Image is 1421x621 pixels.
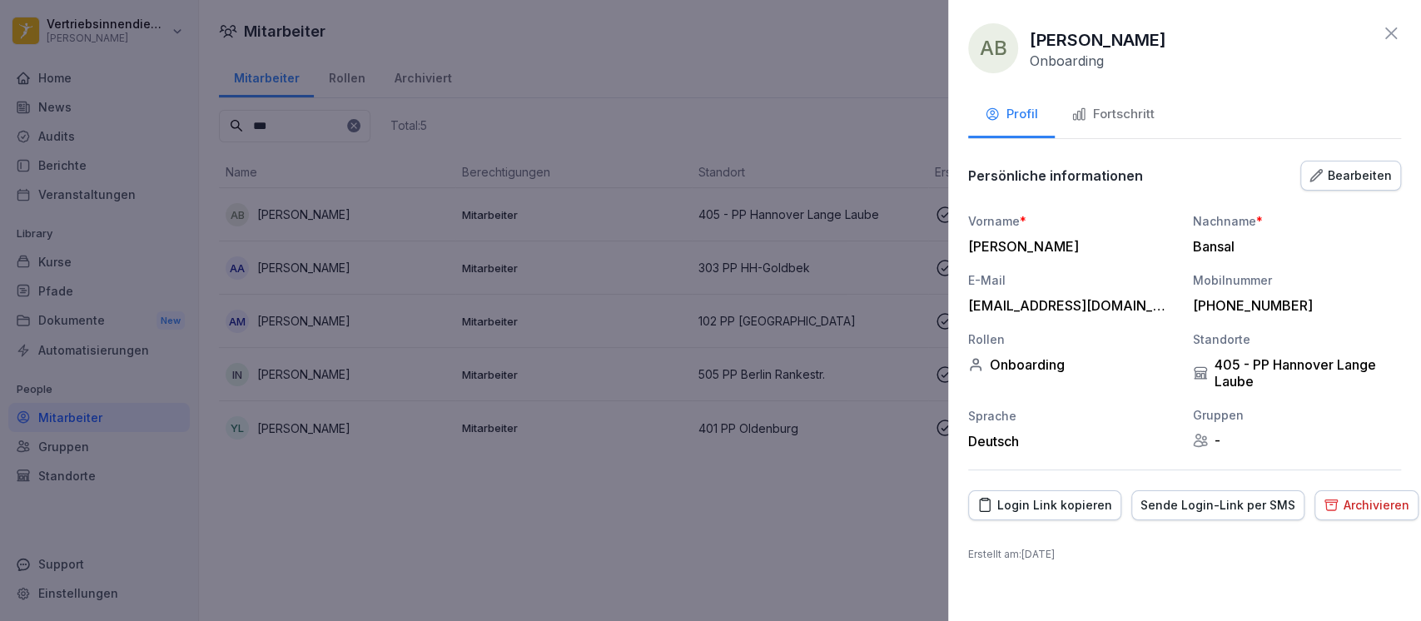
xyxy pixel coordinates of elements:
[968,547,1401,562] p: Erstellt am : [DATE]
[1324,496,1409,514] div: Archivieren
[1193,356,1401,390] div: 405 - PP Hannover Lange Laube
[968,490,1121,520] button: Login Link kopieren
[968,433,1176,450] div: Deutsch
[968,167,1143,184] p: Persönliche informationen
[1309,166,1392,185] div: Bearbeiten
[968,212,1176,230] div: Vorname
[1030,27,1166,52] p: [PERSON_NAME]
[1071,105,1155,124] div: Fortschritt
[977,496,1112,514] div: Login Link kopieren
[1193,212,1401,230] div: Nachname
[968,271,1176,289] div: E-Mail
[1193,406,1401,424] div: Gruppen
[968,297,1168,314] div: [EMAIL_ADDRESS][DOMAIN_NAME]
[985,105,1038,124] div: Profil
[968,407,1176,425] div: Sprache
[968,23,1018,73] div: AB
[1030,52,1104,69] p: Onboarding
[968,238,1168,255] div: [PERSON_NAME]
[968,356,1176,373] div: Onboarding
[1193,297,1393,314] div: [PHONE_NUMBER]
[1193,330,1401,348] div: Standorte
[1140,496,1295,514] div: Sende Login-Link per SMS
[1055,93,1171,138] button: Fortschritt
[1193,432,1401,449] div: -
[968,93,1055,138] button: Profil
[1193,271,1401,289] div: Mobilnummer
[1300,161,1401,191] button: Bearbeiten
[1314,490,1419,520] button: Archivieren
[1131,490,1304,520] button: Sende Login-Link per SMS
[1193,238,1393,255] div: Bansal
[968,330,1176,348] div: Rollen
